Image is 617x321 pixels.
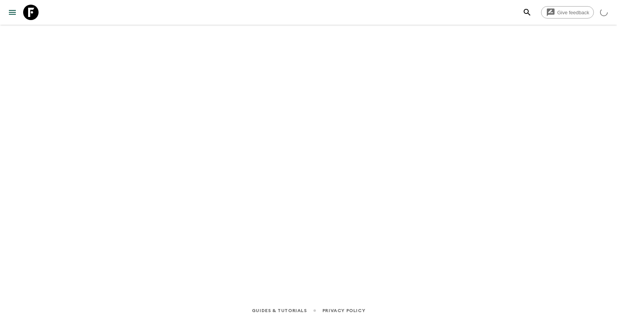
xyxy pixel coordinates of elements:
span: Give feedback [553,10,593,15]
a: Give feedback [541,6,594,19]
button: menu [5,5,20,20]
a: Privacy Policy [322,306,365,315]
a: Guides & Tutorials [252,306,307,315]
button: search adventures [519,5,535,20]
